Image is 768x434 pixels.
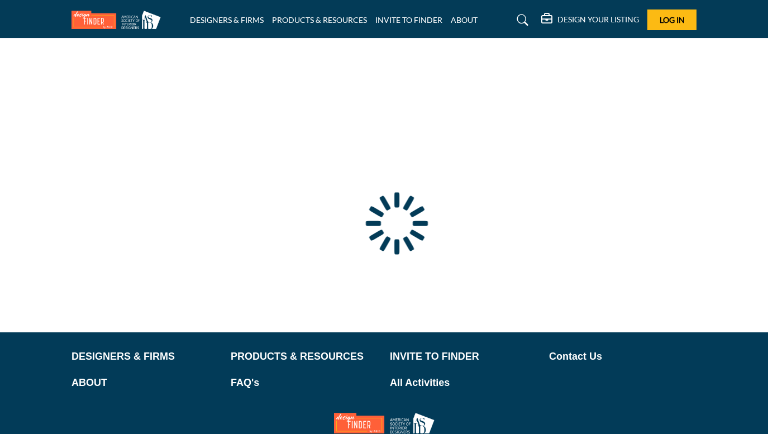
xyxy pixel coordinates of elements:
[506,11,536,29] a: Search
[451,15,478,25] a: ABOUT
[660,15,685,25] span: Log In
[71,375,219,390] a: ABOUT
[647,9,697,30] button: Log In
[390,375,537,390] a: All Activities
[71,349,219,364] a: DESIGNERS & FIRMS
[190,15,264,25] a: DESIGNERS & FIRMS
[549,349,697,364] a: Contact Us
[375,15,442,25] a: INVITE TO FINDER
[231,349,378,364] a: PRODUCTS & RESOURCES
[541,13,639,27] div: DESIGN YOUR LISTING
[71,11,166,29] img: Site Logo
[231,375,378,390] a: FAQ's
[334,413,435,433] img: No Site Logo
[390,349,537,364] a: INVITE TO FINDER
[272,15,367,25] a: PRODUCTS & RESOURCES
[557,15,639,25] h5: DESIGN YOUR LISTING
